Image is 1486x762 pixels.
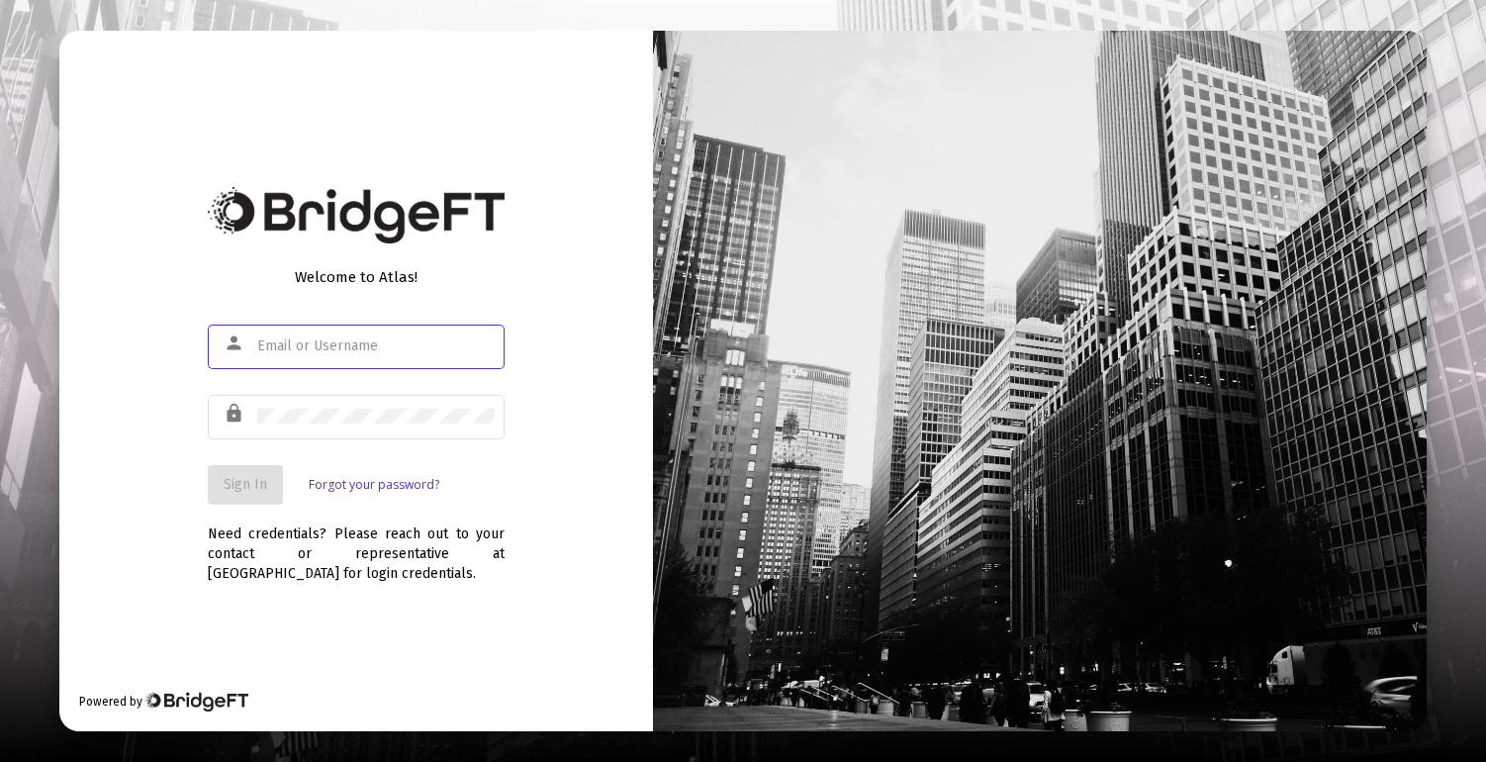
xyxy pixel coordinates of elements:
a: Forgot your password? [309,475,439,495]
img: Bridge Financial Technology Logo [144,692,248,712]
input: Email or Username [257,338,495,354]
div: Welcome to Atlas! [208,267,505,287]
mat-icon: lock [224,402,247,426]
div: Powered by [79,692,248,712]
span: Sign In [224,476,267,493]
img: Bridge Financial Technology Logo [208,187,505,243]
button: Sign In [208,465,283,505]
mat-icon: person [224,332,247,355]
div: Need credentials? Please reach out to your contact or representative at [GEOGRAPHIC_DATA] for log... [208,505,505,584]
